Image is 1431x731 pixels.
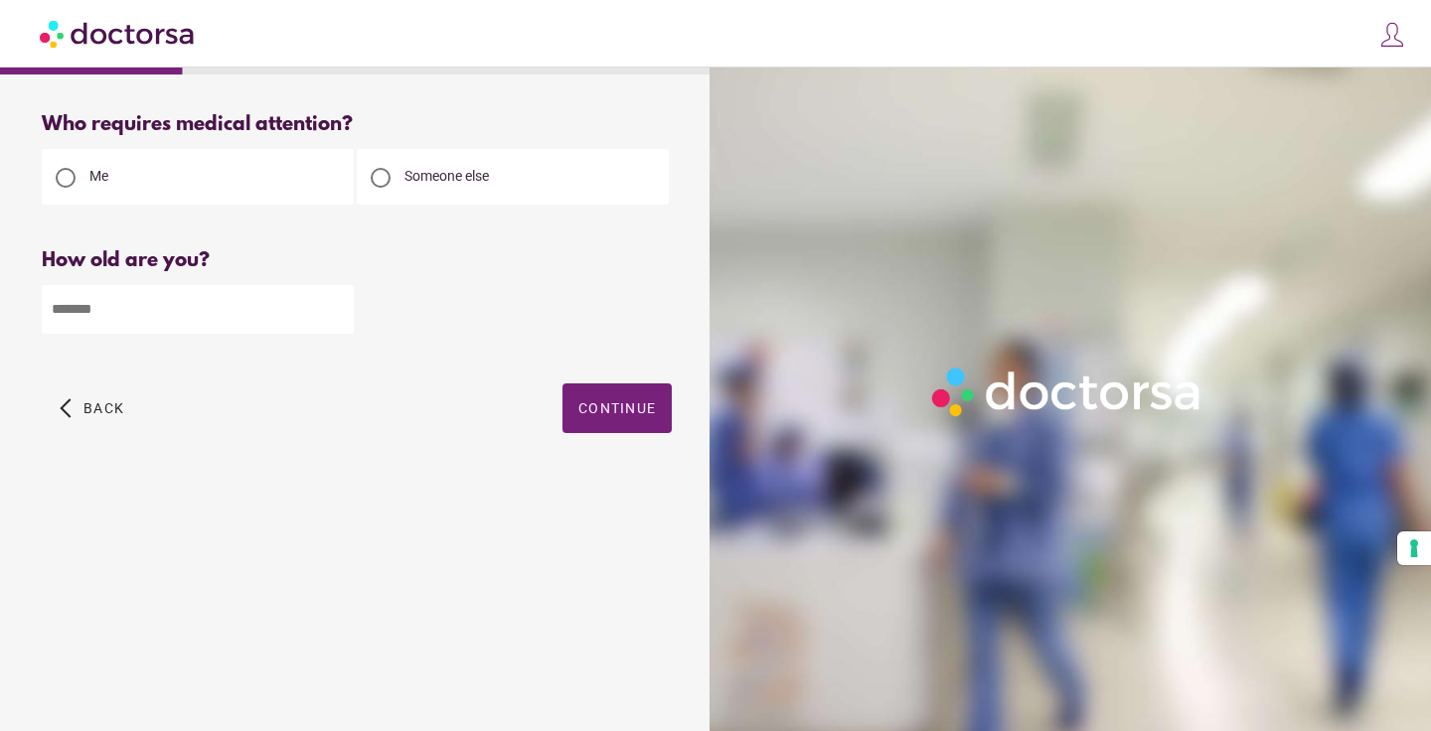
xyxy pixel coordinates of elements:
[42,249,672,272] div: How old are you?
[42,113,672,136] div: Who requires medical attention?
[562,383,672,433] button: Continue
[89,168,108,184] span: Me
[1397,531,1431,565] button: Your consent preferences for tracking technologies
[924,360,1210,423] img: Logo-Doctorsa-trans-White-partial-flat.png
[1378,21,1406,49] img: icons8-customer-100.png
[404,168,489,184] span: Someone else
[83,400,124,416] span: Back
[40,11,197,56] img: Doctorsa.com
[52,383,132,433] button: arrow_back_ios Back
[578,400,656,416] span: Continue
